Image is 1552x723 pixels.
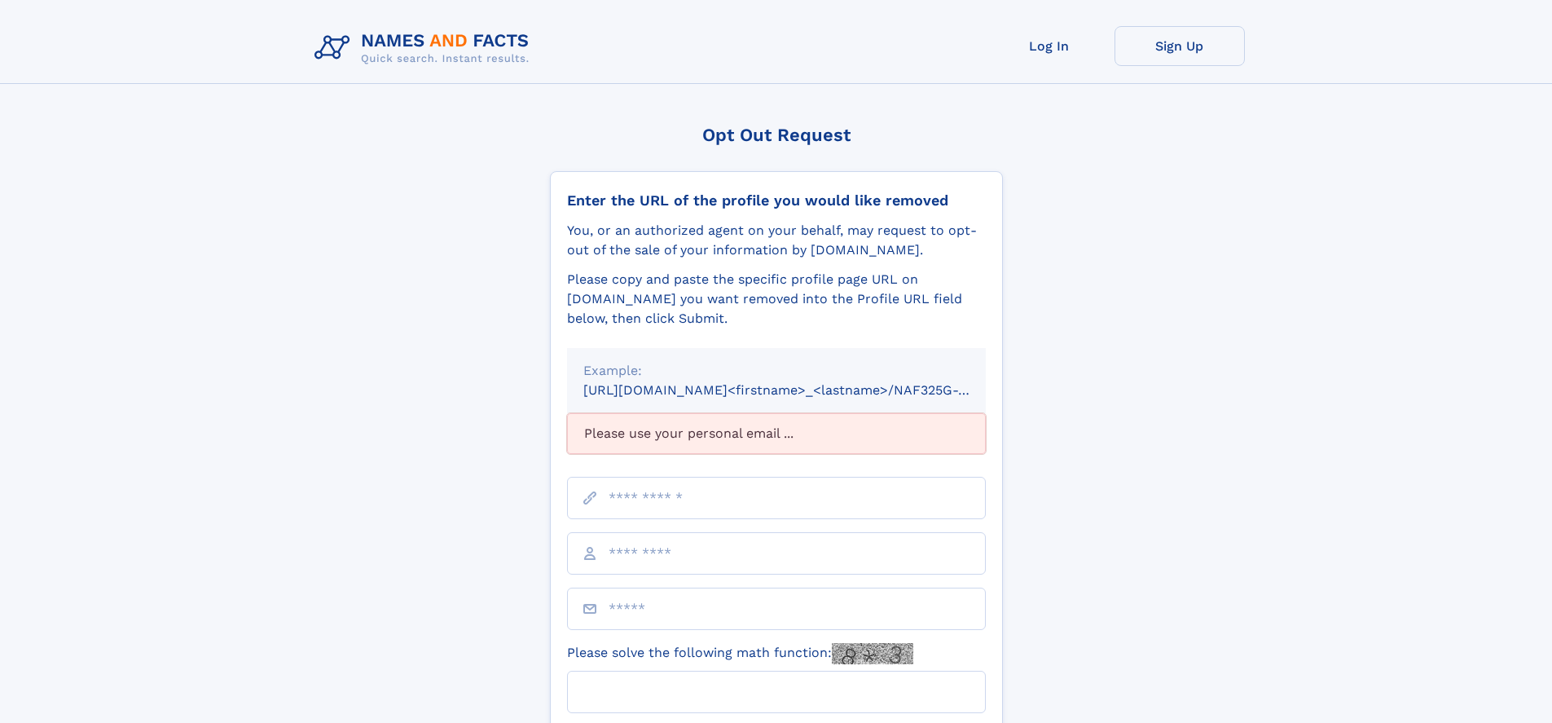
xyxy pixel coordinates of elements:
div: You, or an authorized agent on your behalf, may request to opt-out of the sale of your informatio... [567,221,986,260]
a: Log In [984,26,1115,66]
img: Logo Names and Facts [308,26,543,70]
label: Please solve the following math function: [567,643,913,664]
a: Sign Up [1115,26,1245,66]
small: [URL][DOMAIN_NAME]<firstname>_<lastname>/NAF325G-xxxxxxxx [583,382,1017,398]
div: Enter the URL of the profile you would like removed [567,192,986,209]
div: Example: [583,361,969,381]
div: Please copy and paste the specific profile page URL on [DOMAIN_NAME] you want removed into the Pr... [567,270,986,328]
div: Please use your personal email ... [567,413,986,454]
div: Opt Out Request [550,125,1003,145]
